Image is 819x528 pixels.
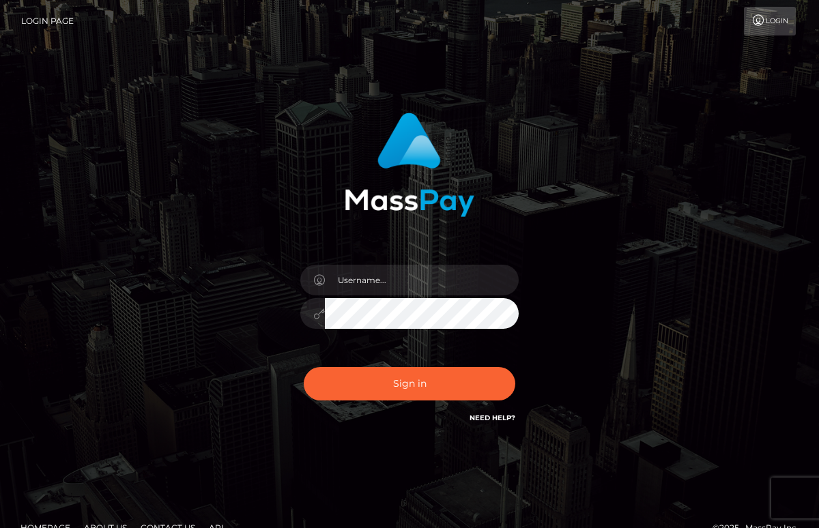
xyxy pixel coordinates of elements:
[21,7,74,35] a: Login Page
[470,413,515,422] a: Need Help?
[325,265,519,295] input: Username...
[744,7,796,35] a: Login
[345,113,474,217] img: MassPay Login
[304,367,515,400] button: Sign in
